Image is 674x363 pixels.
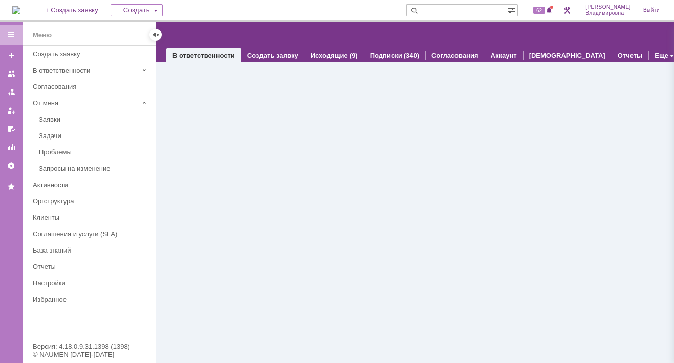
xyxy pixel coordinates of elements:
[585,10,631,16] span: Владимировна
[33,343,145,350] div: Версия: 4.18.0.9.31.1398 (1398)
[33,230,149,238] div: Соглашения и услуги (SLA)
[33,296,138,303] div: Избранное
[33,50,149,58] div: Создать заявку
[33,181,149,189] div: Активности
[29,242,154,258] a: База знаний
[3,47,19,63] a: Создать заявку
[29,193,154,209] a: Оргструктура
[529,52,605,59] a: [DEMOGRAPHIC_DATA]
[33,83,149,90] div: Согласования
[3,65,19,82] a: Заявки на командах
[149,29,162,41] div: Скрыть меню
[35,144,154,160] a: Проблемы
[29,177,154,193] a: Активности
[12,6,20,14] a: Перейти на домашнюю страницу
[29,275,154,291] a: Настройки
[39,148,149,156] div: Проблемы
[3,139,19,155] a: Отчеты
[247,52,298,59] a: Создать заявку
[33,351,145,358] div: © NAUMEN [DATE]-[DATE]
[311,52,348,59] a: Исходящие
[111,4,163,16] div: Создать
[29,79,154,95] a: Согласования
[35,128,154,144] a: Задачи
[431,52,479,59] a: Согласования
[29,210,154,225] a: Клиенты
[33,263,149,270] div: Отчеты
[491,52,517,59] a: Аккаунт
[655,52,668,59] a: Еще
[585,4,631,10] span: [PERSON_NAME]
[29,226,154,242] a: Соглашения и услуги (SLA)
[33,99,138,107] div: От меня
[507,5,517,14] span: Расширенный поиск
[12,6,20,14] img: logo
[350,52,358,59] div: (9)
[3,102,19,119] a: Мои заявки
[3,157,19,174] a: Настройки
[370,52,402,59] a: Подписки
[3,121,19,137] a: Мои согласования
[35,161,154,176] a: Запросы на изменение
[35,111,154,127] a: Заявки
[33,66,138,74] div: В ответственности
[33,29,52,41] div: Меню
[33,197,149,205] div: Оргструктура
[33,214,149,221] div: Клиенты
[3,84,19,100] a: Заявки в моей ответственности
[172,52,235,59] a: В ответственности
[33,246,149,254] div: База знаний
[29,46,154,62] a: Создать заявку
[29,259,154,275] a: Отчеты
[404,52,419,59] div: (340)
[39,165,149,172] div: Запросы на изменение
[39,132,149,140] div: Задачи
[33,279,149,287] div: Настройки
[39,116,149,123] div: Заявки
[533,7,545,14] span: 62
[618,52,643,59] a: Отчеты
[561,4,573,16] a: Перейти в интерфейс администратора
